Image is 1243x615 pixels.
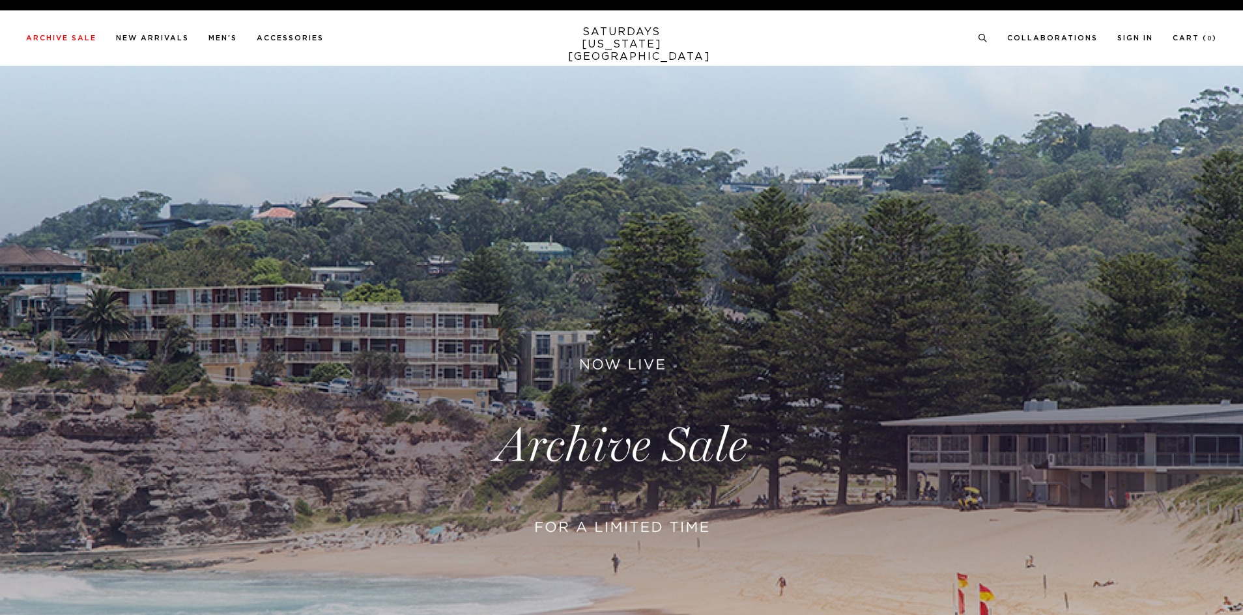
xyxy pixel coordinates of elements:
a: Collaborations [1007,34,1098,42]
a: New Arrivals [116,34,189,42]
a: Sign In [1117,34,1153,42]
a: SATURDAYS[US_STATE][GEOGRAPHIC_DATA] [568,26,676,63]
a: Cart (0) [1173,34,1217,42]
a: Men's [208,34,237,42]
a: Archive Sale [26,34,96,42]
small: 0 [1207,36,1212,42]
a: Accessories [257,34,324,42]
